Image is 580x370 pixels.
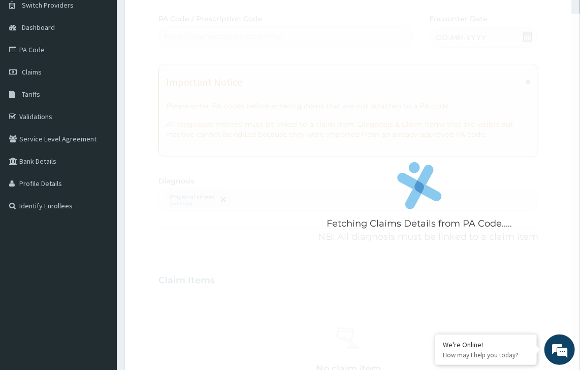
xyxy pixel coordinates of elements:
[22,90,40,99] span: Tariffs
[22,1,74,10] span: Switch Providers
[327,217,512,231] p: Fetching Claims Details from PA Code.....
[53,57,171,70] div: Chat with us now
[22,23,55,32] span: Dashboard
[443,351,529,359] p: How may I help you today?
[19,51,41,76] img: d_794563401_company_1708531726252_794563401
[443,340,529,349] div: We're Online!
[59,117,140,219] span: We're online!
[5,255,194,291] textarea: Type your message and hit 'Enter'
[167,5,191,29] div: Minimize live chat window
[22,67,42,77] span: Claims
